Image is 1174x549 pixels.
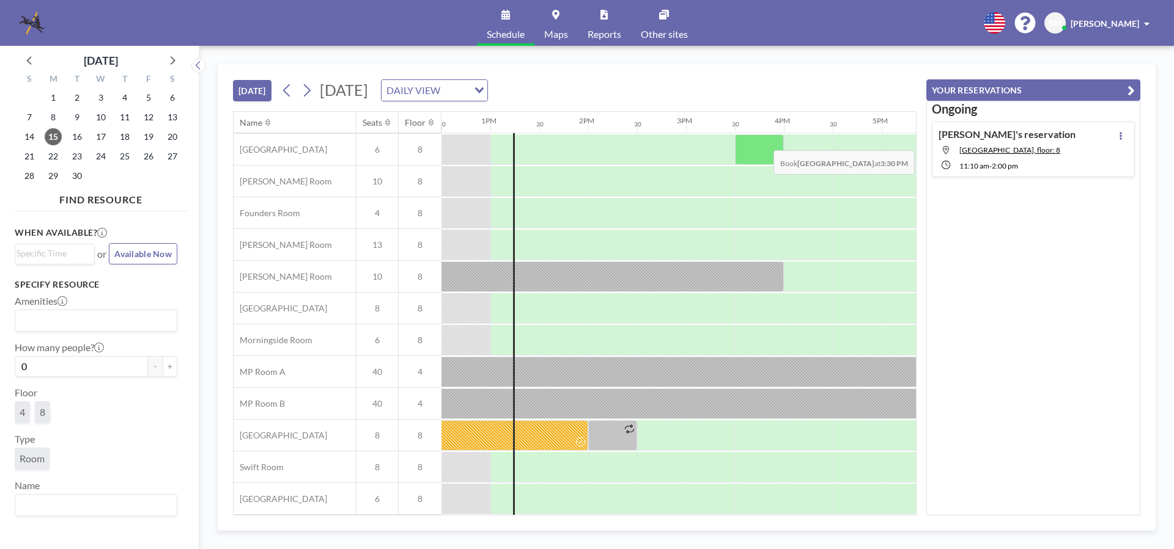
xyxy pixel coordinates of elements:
button: YOUR RESERVATIONS [926,79,1140,101]
span: 40 [356,366,398,377]
label: Amenities [15,295,67,307]
span: Friday, September 26, 2025 [140,148,157,165]
span: 8 [399,303,441,314]
span: Monday, September 1, 2025 [45,89,62,106]
span: Friday, September 19, 2025 [140,128,157,145]
span: 6 [356,493,398,504]
div: [DATE] [84,52,118,69]
span: 8 [399,271,441,282]
span: 8 [40,406,45,418]
span: 11:10 AM [959,161,989,170]
span: 4 [356,208,398,219]
div: 5PM [873,116,888,125]
span: Tuesday, September 30, 2025 [68,167,86,184]
span: Sunday, September 7, 2025 [21,109,38,126]
span: 8 [356,430,398,441]
span: Maps [544,29,568,39]
div: T [65,72,89,88]
span: 2:00 PM [992,161,1018,170]
div: Name [240,117,262,128]
span: 10 [356,176,398,187]
div: 2PM [579,116,594,125]
span: 8 [399,430,441,441]
span: 13 [356,239,398,250]
span: Room [20,453,45,465]
span: Tuesday, September 16, 2025 [68,128,86,145]
div: M [42,72,65,88]
span: Sunday, September 21, 2025 [21,148,38,165]
span: 4 [399,366,441,377]
img: organization-logo [20,11,44,35]
div: Floor [405,117,426,128]
input: Search for option [17,247,87,260]
span: Friday, September 12, 2025 [140,109,157,126]
button: Available Now [109,243,177,264]
span: 8 [356,462,398,473]
span: 8 [399,335,441,346]
div: F [136,72,160,88]
span: 8 [399,239,441,250]
span: Monday, September 8, 2025 [45,109,62,126]
h3: Specify resource [15,279,177,290]
span: Sweet Auburn Room, floor: 8 [959,145,1060,155]
b: [GEOGRAPHIC_DATA] [797,159,874,168]
span: [PERSON_NAME] Room [234,239,332,250]
span: Tuesday, September 23, 2025 [68,148,86,165]
span: Reports [588,29,621,39]
input: Search for option [17,313,170,329]
span: Sunday, September 28, 2025 [21,167,38,184]
span: MP Room B [234,398,285,409]
span: [PERSON_NAME] Room [234,176,332,187]
span: Book at [773,150,915,175]
span: [PERSON_NAME] [1071,18,1139,29]
span: 6 [356,335,398,346]
div: Search for option [15,244,94,263]
span: Monday, September 15, 2025 [45,128,62,145]
div: T [113,72,136,88]
label: Name [15,479,40,492]
span: Thursday, September 4, 2025 [116,89,133,106]
button: [DATE] [233,80,271,101]
span: Schedule [487,29,525,39]
span: Sunday, September 14, 2025 [21,128,38,145]
label: How many people? [15,341,104,354]
h4: [PERSON_NAME]'s reservation [939,128,1076,140]
div: 4PM [775,116,790,125]
span: Other sites [641,29,688,39]
span: [PERSON_NAME] Room [234,271,332,282]
span: Monday, September 22, 2025 [45,148,62,165]
div: Seats [363,117,382,128]
h3: Ongoing [932,101,1135,117]
div: 3PM [677,116,692,125]
span: 4 [20,406,25,418]
h4: FIND RESOURCE [15,189,187,206]
div: S [160,72,184,88]
span: Swift Room [234,462,284,473]
span: 8 [356,303,398,314]
span: 10 [356,271,398,282]
span: MP Room A [234,366,286,377]
span: [DATE] [320,81,368,99]
div: 30 [830,120,837,128]
span: 40 [356,398,398,409]
label: Type [15,433,35,445]
span: 8 [399,144,441,155]
span: Saturday, September 27, 2025 [164,148,181,165]
span: BM [1049,18,1062,29]
span: 8 [399,176,441,187]
div: S [18,72,42,88]
b: 3:30 PM [880,159,908,168]
span: Wednesday, September 10, 2025 [92,109,109,126]
span: Wednesday, September 24, 2025 [92,148,109,165]
span: Friday, September 5, 2025 [140,89,157,106]
button: + [163,356,177,377]
span: Saturday, September 6, 2025 [164,89,181,106]
div: 1PM [481,116,497,125]
span: - [989,161,992,170]
span: [GEOGRAPHIC_DATA] [234,430,327,441]
div: Search for option [15,495,177,515]
span: 8 [399,208,441,219]
span: Thursday, September 25, 2025 [116,148,133,165]
span: Morningside Room [234,335,312,346]
span: Available Now [114,249,172,259]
